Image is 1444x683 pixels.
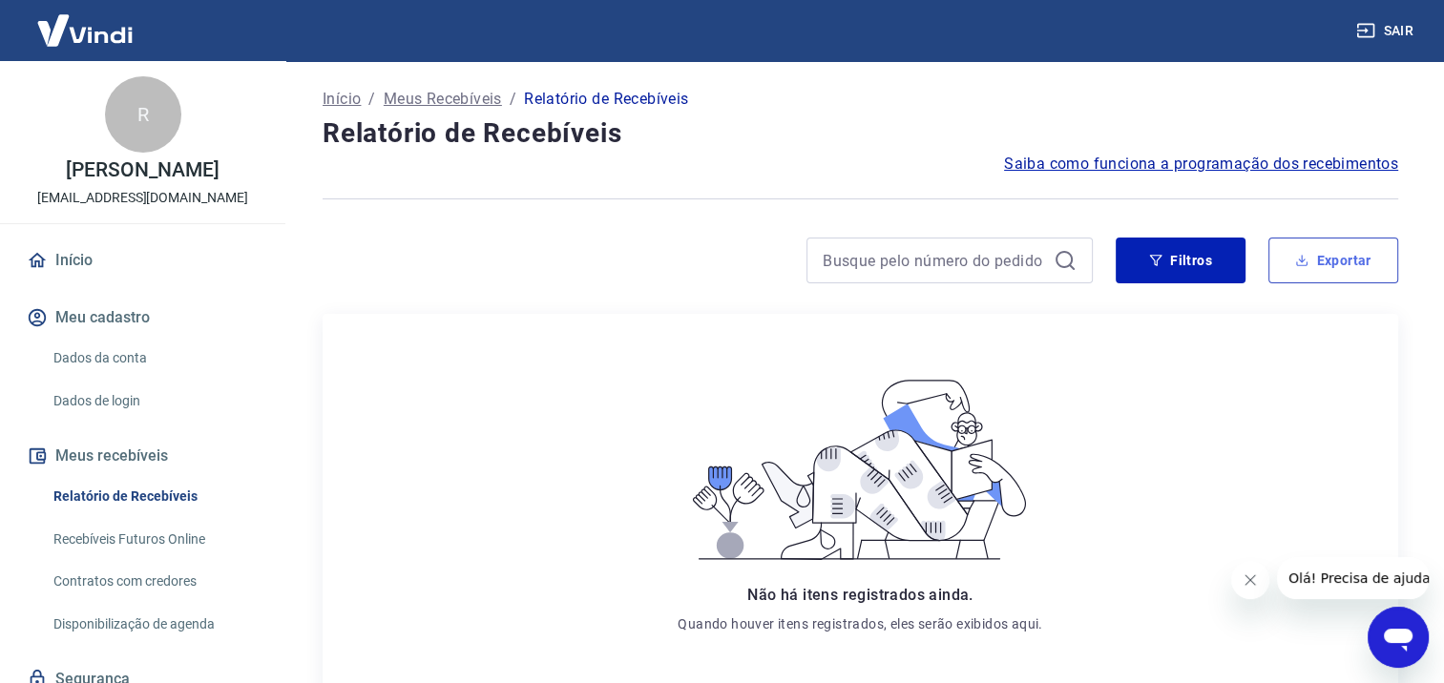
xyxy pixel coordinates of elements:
a: Dados de login [46,382,262,421]
h4: Relatório de Recebíveis [323,114,1398,153]
iframe: Fechar mensagem [1231,561,1269,599]
div: R [105,76,181,153]
input: Busque pelo número do pedido [823,246,1046,275]
p: / [510,88,516,111]
a: Contratos com credores [46,562,262,601]
p: Relatório de Recebíveis [524,88,688,111]
iframe: Mensagem da empresa [1277,557,1429,599]
button: Meus recebíveis [23,435,262,477]
p: [EMAIL_ADDRESS][DOMAIN_NAME] [37,188,248,208]
button: Exportar [1268,238,1398,283]
span: Olá! Precisa de ajuda? [11,13,160,29]
button: Meu cadastro [23,297,262,339]
a: Saiba como funciona a programação dos recebimentos [1004,153,1398,176]
p: / [368,88,375,111]
a: Meus Recebíveis [384,88,502,111]
a: Início [23,239,262,281]
a: Relatório de Recebíveis [46,477,262,516]
p: [PERSON_NAME] [66,160,219,180]
a: Recebíveis Futuros Online [46,520,262,559]
iframe: Botão para abrir a janela de mensagens [1368,607,1429,668]
a: Disponibilização de agenda [46,605,262,644]
button: Sair [1352,13,1421,49]
button: Filtros [1116,238,1245,283]
img: Vindi [23,1,147,59]
span: Não há itens registrados ainda. [747,586,973,604]
p: Quando houver itens registrados, eles serão exibidos aqui. [678,614,1042,633]
a: Dados da conta [46,339,262,378]
a: Início [323,88,361,111]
